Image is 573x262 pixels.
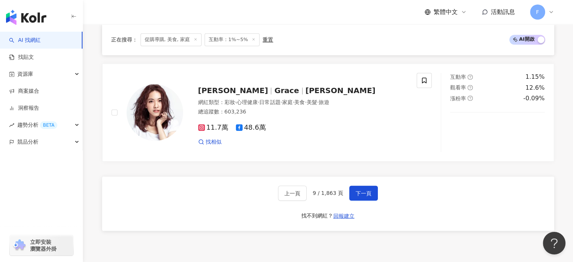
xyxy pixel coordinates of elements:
span: · [317,99,319,105]
div: 網紅類型 ： [198,99,408,106]
span: 漲粉率 [450,95,466,101]
span: · [293,99,294,105]
button: 回報建立 [333,210,355,222]
button: 下一頁 [349,185,378,201]
span: 48.6萬 [236,124,266,132]
div: 重置 [263,37,273,43]
span: question-circle [468,95,473,101]
span: · [258,99,259,105]
iframe: Help Scout Beacon - Open [543,232,565,254]
span: 回報建立 [333,213,354,219]
span: 趨勢分析 [17,116,57,133]
span: 下一頁 [356,190,371,196]
div: BETA [40,121,57,129]
a: 找貼文 [9,54,34,61]
img: post-image [514,121,545,152]
img: post-image [482,121,513,152]
img: logo [6,10,46,25]
span: 資源庫 [17,66,33,83]
a: 找相似 [198,138,222,146]
span: Grace [274,86,299,95]
span: · [280,99,282,105]
span: 心理健康 [237,99,258,105]
span: 正在搜尋 ： [111,37,138,43]
span: [PERSON_NAME] [198,86,268,95]
img: post-image [450,121,481,152]
a: 商案媒合 [9,87,39,95]
a: KOL Avatar[PERSON_NAME]Grace[PERSON_NAME]網紅類型：彩妝·心理健康·日常話題·家庭·美食·美髮·旅遊總追蹤數：603,23611.7萬48.6萬找相似互動... [102,63,554,161]
span: 彩妝 [225,99,235,105]
span: [PERSON_NAME] [306,86,376,95]
span: 觀看率 [450,84,466,90]
span: 找相似 [206,138,222,146]
span: · [235,99,237,105]
span: 立即安裝 瀏覽器外掛 [30,239,57,252]
img: chrome extension [12,239,27,251]
span: 活動訊息 [491,8,515,15]
span: 促購導購, 美食, 家庭 [141,33,202,46]
span: question-circle [468,74,473,80]
span: 互動率 [450,74,466,80]
button: 上一頁 [278,185,307,201]
span: 日常話題 [259,99,280,105]
div: 找不到網紅？ [301,212,333,219]
div: 總追蹤數 ： 603,236 [198,108,408,116]
span: 美食 [294,99,305,105]
span: 9 / 1,863 頁 [313,190,343,196]
span: rise [9,123,14,128]
span: 11.7萬 [198,124,228,132]
div: 12.6% [526,84,545,92]
span: 家庭 [282,99,293,105]
img: KOL Avatar [127,84,183,141]
a: 洞察報告 [9,104,39,112]
span: F [536,8,539,16]
span: 競品分析 [17,133,38,150]
div: -0.09% [523,94,545,103]
span: · [305,99,306,105]
span: question-circle [468,85,473,90]
span: 繁體中文 [434,8,458,16]
a: chrome extension立即安裝 瀏覽器外掛 [10,235,73,256]
a: searchAI 找網紅 [9,37,41,44]
span: 互動率：1%~5% [205,33,260,46]
span: 美髮 [307,99,317,105]
span: 旅遊 [319,99,329,105]
span: 上一頁 [284,190,300,196]
div: 1.15% [526,73,545,81]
